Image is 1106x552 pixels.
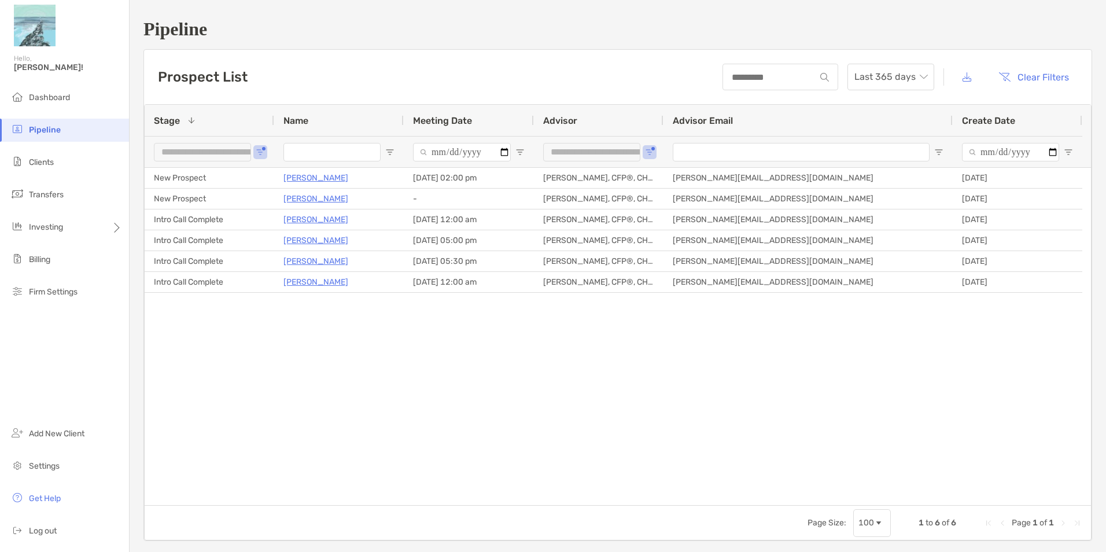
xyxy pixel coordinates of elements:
[143,19,1092,40] h1: Pipeline
[926,518,933,528] span: to
[10,90,24,104] img: dashboard icon
[534,189,663,209] div: [PERSON_NAME], CFP®, CHFC®, CDFA
[283,192,348,206] a: [PERSON_NAME]
[534,209,663,230] div: [PERSON_NAME], CFP®, CHFC®, CDFA
[404,272,534,292] div: [DATE] 12:00 am
[29,157,54,167] span: Clients
[953,189,1082,209] div: [DATE]
[154,115,180,126] span: Stage
[953,251,1082,271] div: [DATE]
[1039,518,1047,528] span: of
[953,168,1082,188] div: [DATE]
[10,458,24,472] img: settings icon
[29,494,61,503] span: Get Help
[1012,518,1031,528] span: Page
[29,461,60,471] span: Settings
[404,209,534,230] div: [DATE] 12:00 am
[10,491,24,505] img: get-help icon
[29,287,78,297] span: Firm Settings
[404,230,534,251] div: [DATE] 05:00 pm
[858,518,874,528] div: 100
[29,222,63,232] span: Investing
[934,148,943,157] button: Open Filter Menu
[10,252,24,266] img: billing icon
[1059,518,1068,528] div: Next Page
[10,284,24,298] img: firm-settings icon
[962,115,1015,126] span: Create Date
[29,255,50,264] span: Billing
[990,64,1078,90] button: Clear Filters
[543,115,577,126] span: Advisor
[145,272,274,292] div: Intro Call Complete
[283,212,348,227] a: [PERSON_NAME]
[854,64,927,90] span: Last 365 days
[663,272,953,292] div: [PERSON_NAME][EMAIL_ADDRESS][DOMAIN_NAME]
[1072,518,1082,528] div: Last Page
[14,62,122,72] span: [PERSON_NAME]!
[998,518,1007,528] div: Previous Page
[853,509,891,537] div: Page Size
[10,523,24,537] img: logout icon
[29,526,57,536] span: Log out
[515,148,525,157] button: Open Filter Menu
[145,168,274,188] div: New Prospect
[283,275,348,289] a: [PERSON_NAME]
[663,209,953,230] div: [PERSON_NAME][EMAIL_ADDRESS][DOMAIN_NAME]
[14,5,56,46] img: Zoe Logo
[534,272,663,292] div: [PERSON_NAME], CFP®, CHFC®, CDFA
[10,154,24,168] img: clients icon
[1033,518,1038,528] span: 1
[1049,518,1054,528] span: 1
[404,168,534,188] div: [DATE] 02:00 pm
[820,73,829,82] img: input icon
[283,171,348,185] a: [PERSON_NAME]
[663,251,953,271] div: [PERSON_NAME][EMAIL_ADDRESS][DOMAIN_NAME]
[1064,148,1073,157] button: Open Filter Menu
[29,190,64,200] span: Transfers
[145,230,274,251] div: Intro Call Complete
[10,122,24,136] img: pipeline icon
[534,168,663,188] div: [PERSON_NAME], CFP®, CHFC®, CDFA
[413,143,511,161] input: Meeting Date Filter Input
[385,148,395,157] button: Open Filter Menu
[953,272,1082,292] div: [DATE]
[283,143,381,161] input: Name Filter Input
[404,189,534,209] div: -
[534,230,663,251] div: [PERSON_NAME], CFP®, CHFC®, CDFA
[10,187,24,201] img: transfers icon
[663,168,953,188] div: [PERSON_NAME][EMAIL_ADDRESS][DOMAIN_NAME]
[145,209,274,230] div: Intro Call Complete
[935,518,940,528] span: 6
[919,518,924,528] span: 1
[158,69,248,85] h3: Prospect List
[673,115,733,126] span: Advisor Email
[962,143,1059,161] input: Create Date Filter Input
[256,148,265,157] button: Open Filter Menu
[413,115,472,126] span: Meeting Date
[663,189,953,209] div: [PERSON_NAME][EMAIL_ADDRESS][DOMAIN_NAME]
[10,426,24,440] img: add_new_client icon
[29,125,61,135] span: Pipeline
[283,254,348,268] a: [PERSON_NAME]
[953,209,1082,230] div: [DATE]
[283,115,308,126] span: Name
[663,230,953,251] div: [PERSON_NAME][EMAIL_ADDRESS][DOMAIN_NAME]
[953,230,1082,251] div: [DATE]
[29,93,70,102] span: Dashboard
[145,189,274,209] div: New Prospect
[29,429,84,439] span: Add New Client
[808,518,846,528] div: Page Size:
[645,148,654,157] button: Open Filter Menu
[951,518,956,528] span: 6
[404,251,534,271] div: [DATE] 05:30 pm
[10,219,24,233] img: investing icon
[984,518,993,528] div: First Page
[942,518,949,528] span: of
[283,233,348,248] a: [PERSON_NAME]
